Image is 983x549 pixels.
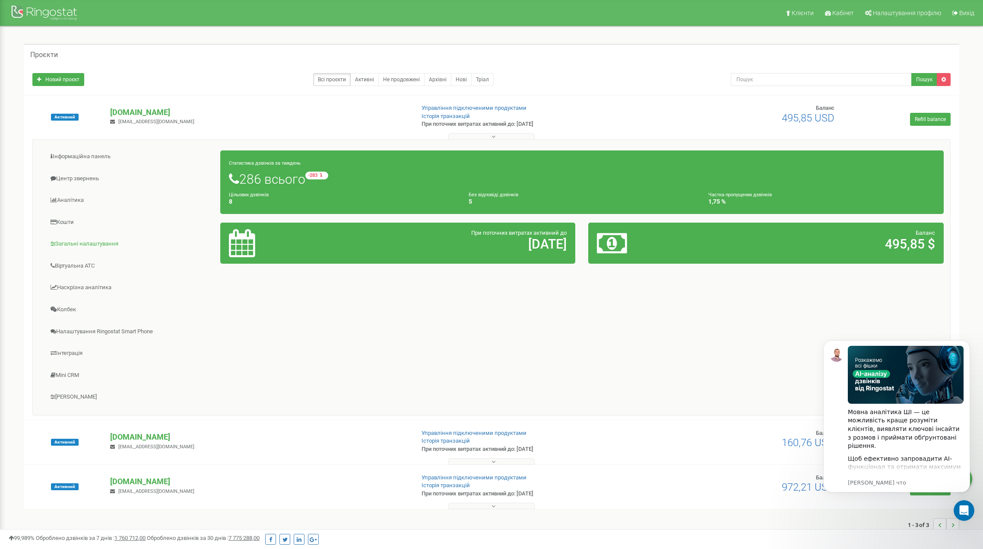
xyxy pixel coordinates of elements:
[39,212,221,233] a: Кошти
[422,490,641,498] p: При поточних витратах активний до: [DATE]
[451,73,472,86] a: Нові
[118,488,194,494] span: [EMAIL_ADDRESS][DOMAIN_NAME]
[471,73,494,86] a: Тріал
[51,483,79,490] span: Активний
[708,198,935,205] h4: 1,75 %
[39,146,221,167] a: Інформаційна панель
[39,255,221,277] a: Віртуальна АТС
[39,277,221,298] a: Наскрізна аналітика
[469,198,695,205] h4: 5
[39,190,221,211] a: Аналiтика
[114,535,146,541] u: 1 760 712,00
[816,105,834,111] span: Баланс
[782,437,834,449] span: 160,76 USD
[39,343,221,364] a: Інтеграція
[471,230,567,236] span: При поточних витратах активний до
[422,120,641,128] p: При поточних витратах активний до: [DATE]
[916,230,935,236] span: Баланс
[51,114,79,121] span: Активний
[911,73,937,86] button: Пошук
[110,476,408,487] p: [DOMAIN_NAME]
[873,10,941,16] span: Налаштування профілю
[422,482,470,488] a: Історія транзакцій
[782,112,834,124] span: 495,85 USD
[11,3,80,24] img: Ringostat Logo
[39,168,221,189] a: Центр звернень
[118,119,194,124] span: [EMAIL_ADDRESS][DOMAIN_NAME]
[229,198,456,205] h4: 8
[782,481,834,493] span: 972,21 USD
[422,105,526,111] a: Управління підключеними продуктами
[959,10,974,16] span: Вихід
[792,10,814,16] span: Клієнти
[51,439,79,446] span: Активний
[422,437,470,444] a: Історія транзакцій
[118,444,194,450] span: [EMAIL_ADDRESS][DOMAIN_NAME]
[32,73,84,86] a: Новий проєкт
[313,73,351,86] a: Всі проєкти
[228,535,260,541] u: 7 775 288,00
[708,192,772,198] small: Частка пропущених дзвінків
[147,535,260,541] span: Оброблено дзвінків за 30 днів :
[910,113,951,126] a: Refill balance
[9,535,35,541] span: 99,989%
[39,233,221,255] a: Загальні налаштування
[422,430,526,436] a: Управління підключеними продуктами
[229,160,301,166] small: Статистика дзвінків за тиждень
[39,299,221,320] a: Колбек
[39,386,221,408] a: [PERSON_NAME]
[350,73,379,86] a: Активні
[346,237,567,251] h2: [DATE]
[422,113,470,119] a: Історія транзакцій
[39,321,221,342] a: Налаштування Ringostat Smart Phone
[229,172,935,186] h1: 286 всього
[39,365,221,386] a: Mini CRM
[110,107,408,118] p: [DOMAIN_NAME]
[422,474,526,481] a: Управління підключеними продуктами
[378,73,425,86] a: Не продовжені
[469,192,518,198] small: Без відповіді дзвінків
[30,51,58,59] h5: Проєкти
[954,500,974,521] iframe: Intercom live chat
[422,445,641,453] p: При поточних витратах активний до: [DATE]
[810,327,983,526] iframe: Intercom notifications сообщение
[110,431,408,443] p: [DOMAIN_NAME]
[229,192,269,198] small: Цільових дзвінків
[714,237,935,251] h2: 495,85 $
[424,73,451,86] a: Архівні
[731,73,912,86] input: Пошук
[832,10,854,16] span: Кабінет
[305,172,328,179] small: -283
[36,535,146,541] span: Оброблено дзвінків за 7 днів :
